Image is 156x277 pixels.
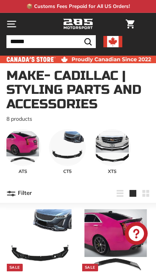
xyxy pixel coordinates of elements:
[27,3,130,10] p: 📦 Customs Fees Prepaid for All US Orders!
[6,69,150,111] h1: Make- Cadillac | Styling Parts and Accessories
[6,35,96,48] input: Search
[9,209,72,272] img: cadillac ct5 2020
[123,222,150,247] inbox-online-store-chat: Shopify online store chat
[4,168,41,175] span: ATS
[4,129,41,175] a: ATS
[6,115,150,123] p: 8 products
[6,184,32,202] button: Filter
[122,13,138,35] a: Cart
[82,264,98,271] div: Sale
[49,129,86,175] a: CT5
[63,18,93,31] img: Logo_285_Motorsport_areodynamics_components
[94,168,131,175] span: XTS
[7,264,23,271] div: Sale
[49,168,86,175] span: CT5
[94,129,131,175] a: XTS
